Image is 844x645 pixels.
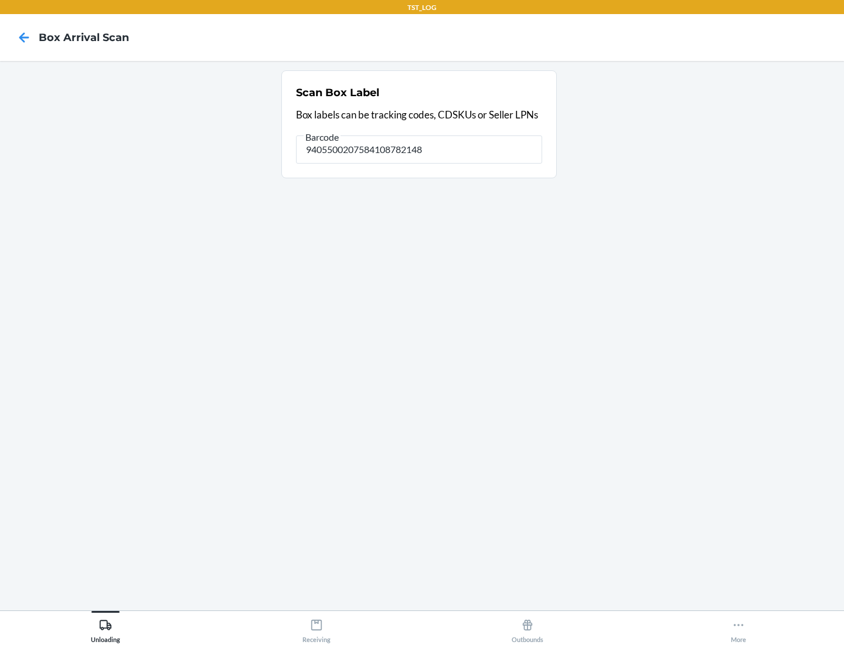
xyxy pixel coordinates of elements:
[731,614,746,643] div: More
[296,107,542,123] p: Box labels can be tracking codes, CDSKUs or Seller LPNs
[296,85,379,100] h2: Scan Box Label
[91,614,120,643] div: Unloading
[304,131,341,143] span: Barcode
[407,2,437,13] p: TST_LOG
[633,611,844,643] button: More
[302,614,331,643] div: Receiving
[211,611,422,643] button: Receiving
[422,611,633,643] button: Outbounds
[512,614,543,643] div: Outbounds
[296,135,542,164] input: Barcode
[39,30,129,45] h4: Box Arrival Scan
